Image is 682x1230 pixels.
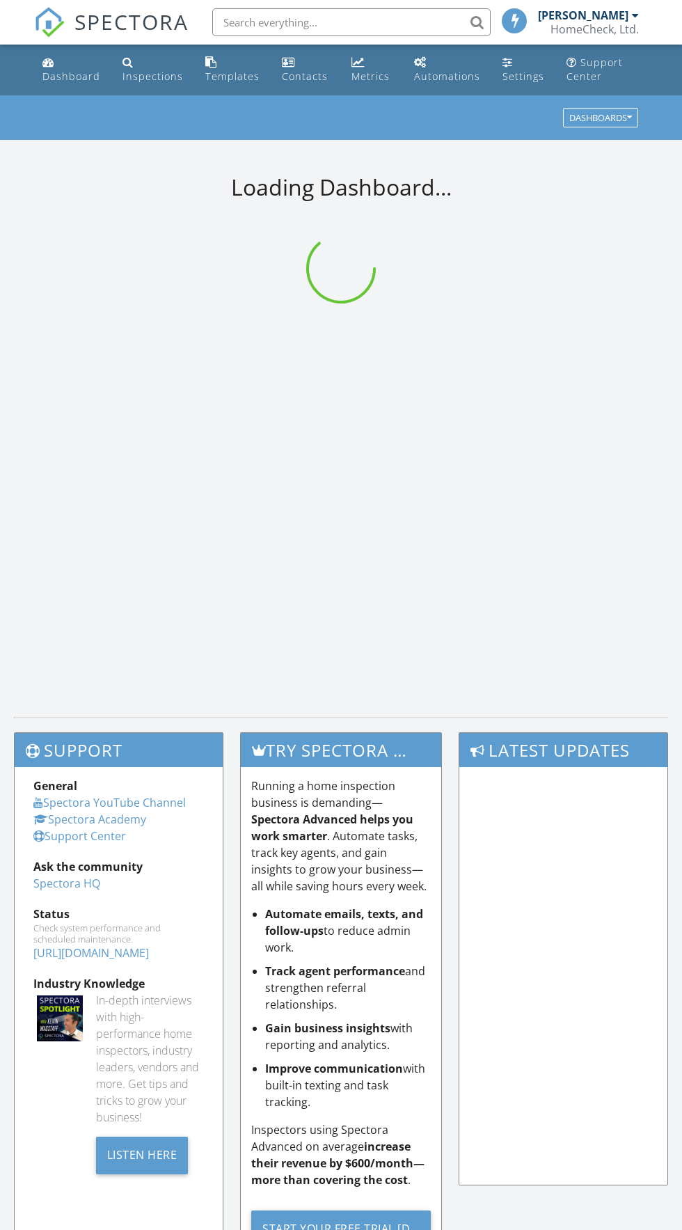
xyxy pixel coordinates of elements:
div: Templates [205,70,260,83]
a: [URL][DOMAIN_NAME] [33,945,149,961]
div: Industry Knowledge [33,975,204,992]
strong: increase their revenue by $600/month—more than covering the cost [251,1139,425,1188]
a: Spectora HQ [33,876,100,891]
div: Support Center [566,56,623,83]
li: with reporting and analytics. [265,1020,430,1053]
h3: Try spectora advanced [DATE] [241,733,441,767]
h3: Support [15,733,223,767]
a: Support Center [33,828,126,844]
div: Dashboard [42,70,100,83]
div: Check system performance and scheduled maintenance. [33,922,204,945]
div: Inspections [122,70,183,83]
a: Listen Here [96,1146,189,1162]
div: Metrics [351,70,390,83]
strong: Track agent performance [265,963,405,979]
img: The Best Home Inspection Software - Spectora [34,7,65,38]
p: Running a home inspection business is demanding— . Automate tasks, track key agents, and gain ins... [251,778,430,894]
div: Settings [502,70,544,83]
div: Ask the community [33,858,204,875]
img: Spectoraspolightmain [37,995,83,1041]
div: Automations [414,70,480,83]
a: Spectora YouTube Channel [33,795,186,810]
a: Automations (Basic) [409,50,486,90]
button: Dashboards [563,109,638,128]
div: Listen Here [96,1137,189,1174]
strong: Gain business insights [265,1020,390,1036]
a: Settings [497,50,550,90]
a: Spectora Academy [33,812,146,827]
a: Inspections [117,50,189,90]
div: [PERSON_NAME] [538,8,628,22]
li: and strengthen referral relationships. [265,963,430,1013]
h3: Latest Updates [459,733,667,767]
p: Inspectors using Spectora Advanced on average . [251,1121,430,1188]
a: Dashboard [37,50,106,90]
a: Support Center [561,50,645,90]
div: Contacts [282,70,328,83]
a: Metrics [346,50,398,90]
div: Dashboards [569,113,632,123]
strong: Spectora Advanced helps you work smarter [251,812,413,844]
a: Contacts [276,50,335,90]
strong: Improve communication [265,1061,403,1076]
input: Search everything... [212,8,491,36]
span: SPECTORA [74,7,189,36]
div: Status [33,906,204,922]
a: Templates [200,50,265,90]
strong: Automate emails, texts, and follow-ups [265,906,423,938]
li: to reduce admin work. [265,906,430,956]
div: HomeCheck, Ltd. [550,22,639,36]
div: In-depth interviews with high-performance home inspectors, industry leaders, vendors and more. Ge... [96,992,205,1126]
strong: General [33,778,77,794]
li: with built-in texting and task tracking. [265,1060,430,1110]
a: SPECTORA [34,19,189,48]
